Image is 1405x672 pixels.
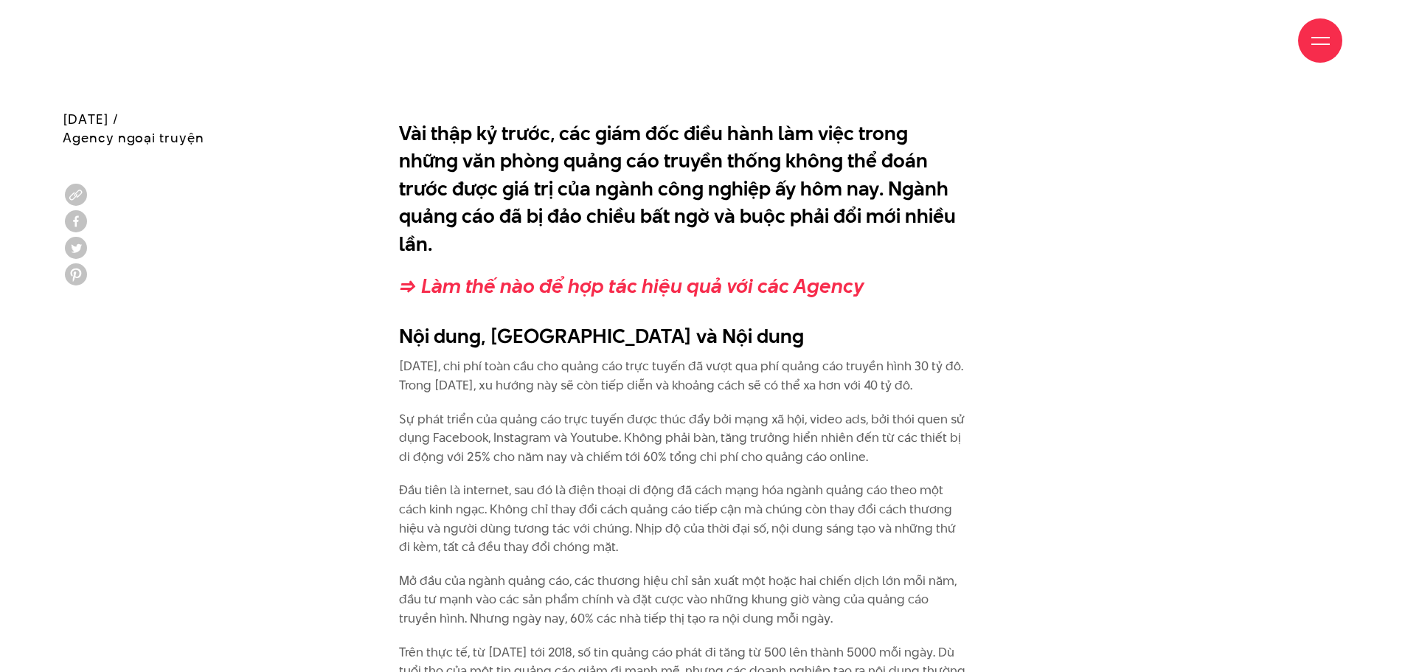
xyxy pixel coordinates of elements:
[399,572,969,628] p: Mở đầu của ngành quảng cáo, các thương hiệu chỉ sản xuất một hoặc hai chiến dịch lớn mỗi năm, đầu...
[399,272,864,299] a: => Làm thế nào để hợp tác hiệu quả với các Agency
[399,357,969,395] p: [DATE], chi phí toàn cầu cho quảng cáo trực tuyến đã vượt qua phí quảng cáo truyền hình 30 tỷ đô....
[63,110,204,147] span: [DATE] / Agency ngoại truyện
[399,410,969,467] p: Sự phát triển của quảng cáo trực tuyến được thúc đẩy bởi mạng xã hội, video ads, bởi thói quen sử...
[399,322,969,350] h2: Nội dung, [GEOGRAPHIC_DATA] và Nội dung
[399,481,969,556] p: Đầu tiên là internet, sau đó là điện thoại di động đã cách mạng hóa ngành quảng cáo theo một cách...
[399,119,969,258] p: Vài thập kỷ trước, các giám đốc điều hành làm việc trong những văn phòng quảng cáo truyền thống k...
